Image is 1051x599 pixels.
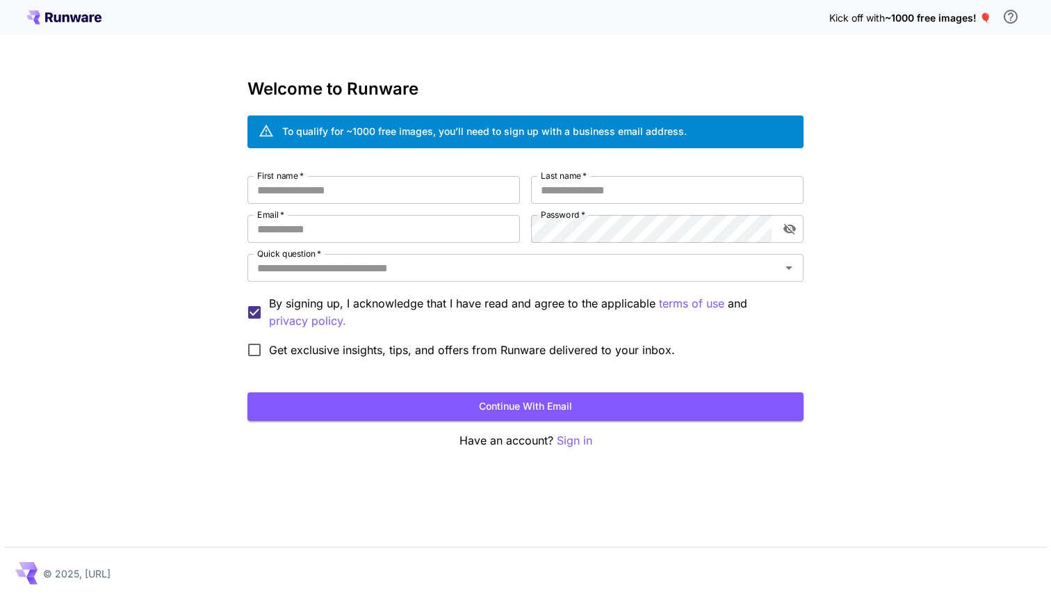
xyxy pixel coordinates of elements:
button: toggle password visibility [777,216,802,241]
span: Kick off with [829,12,885,24]
div: To qualify for ~1000 free images, you’ll need to sign up with a business email address. [282,124,687,138]
button: By signing up, I acknowledge that I have read and agree to the applicable terms of use and [269,312,346,330]
label: Password [541,209,585,221]
button: Open [779,258,799,278]
button: By signing up, I acknowledge that I have read and agree to the applicable and privacy policy. [659,295,724,312]
span: Get exclusive insights, tips, and offers from Runware delivered to your inbox. [269,342,675,358]
p: © 2025, [URL] [43,566,111,581]
label: Email [257,209,284,221]
button: Sign in [557,432,592,449]
label: Last name [541,170,587,182]
label: Quick question [257,248,321,259]
span: ~1000 free images! 🎈 [885,12,991,24]
p: By signing up, I acknowledge that I have read and agree to the applicable and [269,295,792,330]
h3: Welcome to Runware [247,79,804,99]
label: First name [257,170,304,182]
button: In order to qualify for free credit, you need to sign up with a business email address and click ... [997,3,1025,31]
p: terms of use [659,295,724,312]
p: privacy policy. [269,312,346,330]
p: Have an account? [247,432,804,449]
button: Continue with email [247,392,804,421]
